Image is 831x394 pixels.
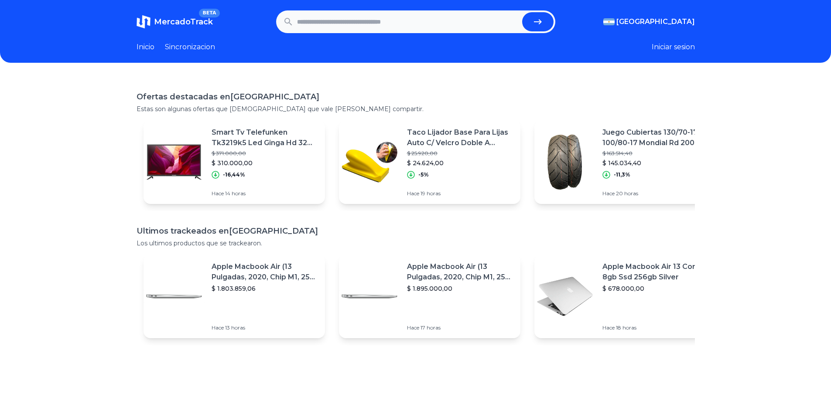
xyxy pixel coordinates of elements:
p: Apple Macbook Air 13 Core I5 8gb Ssd 256gb Silver [602,262,709,282]
p: Hace 14 horas [212,190,318,197]
span: MercadoTrack [154,17,213,27]
p: $ 310.000,00 [212,159,318,167]
p: $ 1.803.859,06 [212,284,318,293]
p: $ 145.034,40 [602,159,709,167]
a: Featured imageApple Macbook Air 13 Core I5 8gb Ssd 256gb Silver$ 678.000,00Hace 18 horas [534,255,716,338]
p: Los ultimos productos que se trackearon. [137,239,695,248]
a: Sincronizacion [165,42,215,52]
span: [GEOGRAPHIC_DATA] [616,17,695,27]
img: Featured image [144,266,205,327]
a: Inicio [137,42,154,52]
img: Featured image [144,132,205,193]
p: Hace 18 horas [602,324,709,331]
img: Featured image [339,132,400,193]
a: MercadoTrackBETA [137,15,213,29]
p: Estas son algunas ofertas que [DEMOGRAPHIC_DATA] que vale [PERSON_NAME] compartir. [137,105,695,113]
a: Featured imageApple Macbook Air (13 Pulgadas, 2020, Chip M1, 256 Gb De Ssd, 8 Gb De Ram) - Plata$... [144,255,325,338]
img: MercadoTrack [137,15,150,29]
p: $ 25.920,00 [407,150,513,157]
p: $ 163.514,40 [602,150,709,157]
p: Apple Macbook Air (13 Pulgadas, 2020, Chip M1, 256 Gb De Ssd, 8 Gb De Ram) - Plata [212,262,318,282]
p: $ 371.000,00 [212,150,318,157]
button: Iniciar sesion [652,42,695,52]
span: BETA [199,9,219,17]
a: Featured imageTaco Lijador Base Para Lijas Auto C/ Velcro Doble A 122x66mm$ 25.920,00$ 24.624,00-... [339,120,520,204]
p: Hace 19 horas [407,190,513,197]
a: Featured imageApple Macbook Air (13 Pulgadas, 2020, Chip M1, 256 Gb De Ssd, 8 Gb De Ram) - Plata$... [339,255,520,338]
h1: Ultimos trackeados en [GEOGRAPHIC_DATA] [137,225,695,237]
p: Hace 17 horas [407,324,513,331]
p: $ 1.895.000,00 [407,284,513,293]
p: Apple Macbook Air (13 Pulgadas, 2020, Chip M1, 256 Gb De Ssd, 8 Gb De Ram) - Plata [407,262,513,282]
p: $ 678.000,00 [602,284,709,293]
img: Argentina [603,18,615,25]
p: Taco Lijador Base Para Lijas Auto C/ Velcro Doble A 122x66mm [407,127,513,148]
h1: Ofertas destacadas en [GEOGRAPHIC_DATA] [137,91,695,103]
a: Featured imageJuego Cubiertas 130/70-17 + 100/80-17 Mondial Rd 200$ 163.514,40$ 145.034,40-11,3%H... [534,120,716,204]
img: Featured image [534,132,595,193]
img: Featured image [339,266,400,327]
p: $ 24.624,00 [407,159,513,167]
img: Featured image [534,266,595,327]
button: [GEOGRAPHIC_DATA] [603,17,695,27]
a: Featured imageSmart Tv Telefunken Tk3219k5 Led Ginga Hd 32 220v$ 371.000,00$ 310.000,00-16,44%Hac... [144,120,325,204]
p: -5% [418,171,429,178]
p: -16,44% [223,171,245,178]
p: Hace 13 horas [212,324,318,331]
p: Juego Cubiertas 130/70-17 + 100/80-17 Mondial Rd 200 [602,127,709,148]
p: -11,3% [614,171,630,178]
p: Hace 20 horas [602,190,709,197]
p: Smart Tv Telefunken Tk3219k5 Led Ginga Hd 32 220v [212,127,318,148]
